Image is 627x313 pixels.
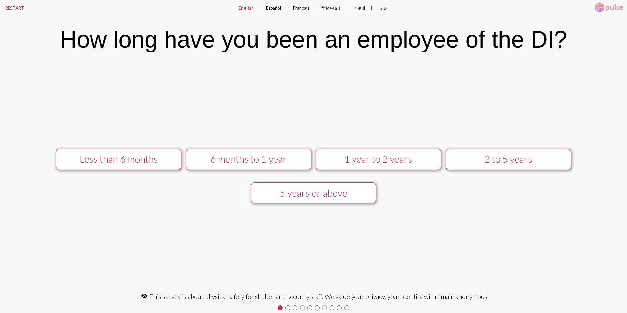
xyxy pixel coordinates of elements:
img: pulsehorizontalsmall.png [593,2,625,13]
button: 1 year to 2 years [316,149,441,170]
div: 6 months to 1 year [192,154,304,165]
button: Less than 6 months [56,149,181,170]
button: 5 years or above [251,182,376,204]
div: 2 to 5 years [452,154,564,165]
button: 6 months to 1 year [186,149,311,170]
div: 1 year to 2 years [322,154,434,165]
div: How long have you been an employee of the DI? [60,26,567,53]
mat-icon: visibility_off [141,293,147,299]
span: This survey is about physical safety for shelter and security staff. We value your privacy, your ... [150,293,489,300]
button: 2 to 5 years [446,149,571,170]
div: 5 years or above [257,187,369,198]
div: Less than 6 months [63,154,174,165]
